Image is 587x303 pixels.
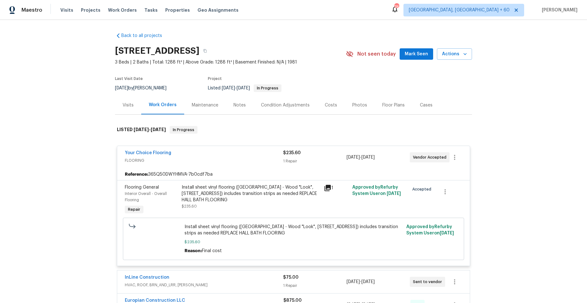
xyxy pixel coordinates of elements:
span: Project [208,77,222,81]
div: Visits [123,102,134,108]
span: Last Visit Date [115,77,143,81]
span: Interior Overall - Overall Flooring [125,192,167,202]
span: HVAC, ROOF, BRN_AND_LRR, [PERSON_NAME] [125,282,283,288]
div: LISTED [DATE]-[DATE]In Progress [115,120,472,140]
span: [DATE] [151,127,166,132]
span: [DATE] [222,86,235,90]
span: Actions [442,50,467,58]
span: [GEOGRAPHIC_DATA], [GEOGRAPHIC_DATA] + 60 [409,7,510,13]
span: Repair [125,206,143,213]
span: Visits [60,7,73,13]
span: Vendor Accepted [413,154,449,161]
a: InLine Construction [125,275,169,280]
span: - [347,279,375,285]
h2: [STREET_ADDRESS] [115,48,199,54]
span: Reason: [185,249,202,253]
span: [DATE] [237,86,250,90]
span: [DATE] [115,86,128,90]
span: [DATE] [134,127,149,132]
div: Floor Plans [382,102,405,108]
span: $235.60 [283,151,301,155]
div: 1 Repair [283,282,346,289]
div: Costs [325,102,337,108]
div: Condition Adjustments [261,102,310,108]
span: $875.00 [283,298,302,303]
span: - [347,154,375,161]
span: Final cost [202,249,222,253]
span: Approved by Refurby System User on [352,185,401,196]
div: 365Q50DWYHMVA-7b0cdf7ba [117,169,470,180]
div: Photos [352,102,367,108]
span: [PERSON_NAME] [539,7,578,13]
span: - [134,127,166,132]
span: Properties [165,7,190,13]
span: [DATE] [361,280,375,284]
span: $235.60 [182,204,197,208]
span: Mark Seen [405,50,428,58]
span: [DATE] [347,155,360,160]
span: [DATE] [440,231,454,235]
a: Your Choice Flooring [125,151,171,155]
b: Reference: [125,171,148,178]
a: Europian Construction LLC [125,298,185,303]
div: Cases [420,102,433,108]
span: 3 Beds | 2 Baths | Total: 1288 ft² | Above Grade: 1288 ft² | Basement Finished: N/A | 1981 [115,59,346,65]
span: Tasks [144,8,158,12]
div: Notes [233,102,246,108]
div: 781 [394,4,399,10]
span: Sent to vendor [413,279,445,285]
span: Maestro [21,7,42,13]
div: Maintenance [192,102,218,108]
div: Work Orders [149,102,177,108]
span: $235.60 [185,239,403,245]
span: [DATE] [361,155,375,160]
span: In Progress [170,127,197,133]
span: In Progress [254,86,281,90]
span: Install sheet vinyl flooring ([GEOGRAPHIC_DATA] - Wood "Look", [STREET_ADDRESS]) includes transit... [185,224,403,236]
div: by [PERSON_NAME] [115,84,174,92]
span: [DATE] [347,280,360,284]
button: Actions [437,48,472,60]
span: Listed [208,86,281,90]
span: $75.00 [283,275,299,280]
div: 1 [324,184,348,192]
span: Geo Assignments [197,7,239,13]
span: [DATE] [387,191,401,196]
div: Install sheet vinyl flooring ([GEOGRAPHIC_DATA] - Wood "Look", [STREET_ADDRESS]) includes transit... [182,184,320,203]
span: Accepted [412,186,434,192]
button: Mark Seen [400,48,433,60]
span: - [222,86,250,90]
span: Work Orders [108,7,137,13]
span: Flooring General [125,185,159,190]
span: FLOORING [125,157,283,164]
a: Back to all projects [115,33,176,39]
span: Approved by Refurby System User on [406,225,454,235]
button: Copy Address [199,45,211,57]
span: Projects [81,7,100,13]
span: Not seen today [357,51,396,57]
h6: LISTED [117,126,166,134]
div: 1 Repair [283,158,346,164]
